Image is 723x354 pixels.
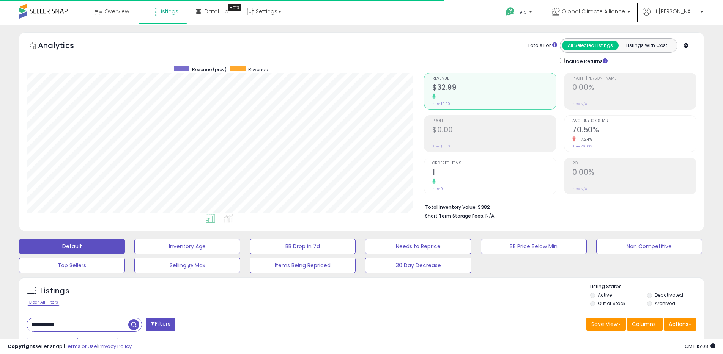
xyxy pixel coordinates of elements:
div: Include Returns [554,56,617,65]
div: Clear All Filters [27,299,60,306]
h5: Listings [40,286,69,296]
button: Non Competitive [596,239,702,254]
label: Out of Stock [598,300,625,307]
small: Prev: 0 [432,186,443,191]
button: Needs to Reprice [365,239,471,254]
small: Prev: $0.00 [432,102,450,106]
button: All Selected Listings [562,41,619,50]
span: Overview [104,8,129,15]
small: Prev: $0.00 [432,144,450,149]
b: Total Inventory Value: [425,204,477,210]
a: Help [499,1,540,25]
button: Filters [146,318,175,331]
li: $382 [425,202,691,211]
button: Items Being Repriced [250,258,356,273]
div: seller snap | | [8,343,132,350]
button: Listings With Cost [618,41,675,50]
span: Help [517,9,527,15]
span: Listings [159,8,178,15]
h2: $32.99 [432,83,556,93]
h2: $0.00 [432,125,556,136]
span: Avg. Buybox Share [572,119,696,123]
h2: 1 [432,168,556,178]
span: DataHub [205,8,228,15]
button: Save View [586,318,626,331]
button: Actions [664,318,696,331]
small: Prev: N/A [572,186,587,191]
span: Revenue (prev) [192,66,227,73]
label: Active [598,292,612,298]
a: Privacy Policy [98,343,132,350]
h2: 0.00% [572,83,696,93]
b: Short Term Storage Fees: [425,213,484,219]
strong: Copyright [8,343,35,350]
p: Listing States: [590,283,704,290]
h5: Analytics [38,40,89,53]
button: Columns [627,318,663,331]
span: Ordered Items [432,161,556,166]
label: Archived [655,300,675,307]
i: Get Help [505,7,515,16]
span: N/A [485,212,495,219]
span: Profit [432,119,556,123]
button: 30 Day Decrease [365,258,471,273]
button: BB Price Below Min [481,239,587,254]
button: BB Drop in 7d [250,239,356,254]
label: Deactivated [655,292,683,298]
small: Prev: 76.00% [572,144,592,149]
span: Revenue [248,66,268,73]
button: Top Sellers [19,258,125,273]
button: Inventory Age [134,239,240,254]
div: Totals For [528,42,557,49]
a: Hi [PERSON_NAME] [643,8,703,25]
div: Tooltip anchor [228,4,241,11]
span: Profit [PERSON_NAME] [572,77,696,81]
span: Global Climate Alliance [562,8,625,15]
button: Default [19,239,125,254]
h2: 70.50% [572,125,696,136]
span: Columns [632,320,656,328]
span: 2025-09-16 15:08 GMT [685,343,715,350]
small: -7.24% [576,136,592,142]
span: ROI [572,161,696,166]
small: Prev: N/A [572,102,587,106]
a: Terms of Use [65,343,97,350]
button: Selling @ Max [134,258,240,273]
h2: 0.00% [572,168,696,178]
span: Hi [PERSON_NAME] [652,8,698,15]
span: Revenue [432,77,556,81]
